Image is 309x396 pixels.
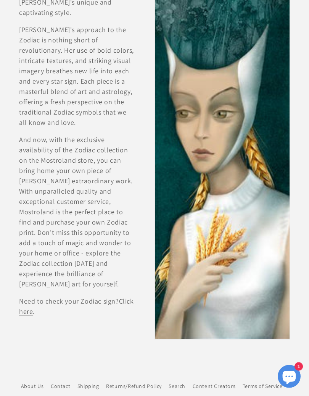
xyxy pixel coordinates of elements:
[19,25,135,128] p: [PERSON_NAME]'s approach to the Zodiac is nothing short of revolutionary. Her use of bold colors,...
[169,378,185,395] a: Search
[193,378,236,395] a: Content Creators
[77,378,99,395] a: Shipping
[19,296,135,317] p: Need to check your Zodiac sign? .
[243,378,283,395] a: Terms of Service
[19,135,135,289] p: And now, with the exclusive availability of the Zodiac collection on the Mostroland store, you ca...
[275,365,303,390] inbox-online-store-chat: Shopify online store chat
[21,382,44,395] a: About Us
[51,378,70,395] a: Contact
[106,378,162,395] a: Returns/Refund Policy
